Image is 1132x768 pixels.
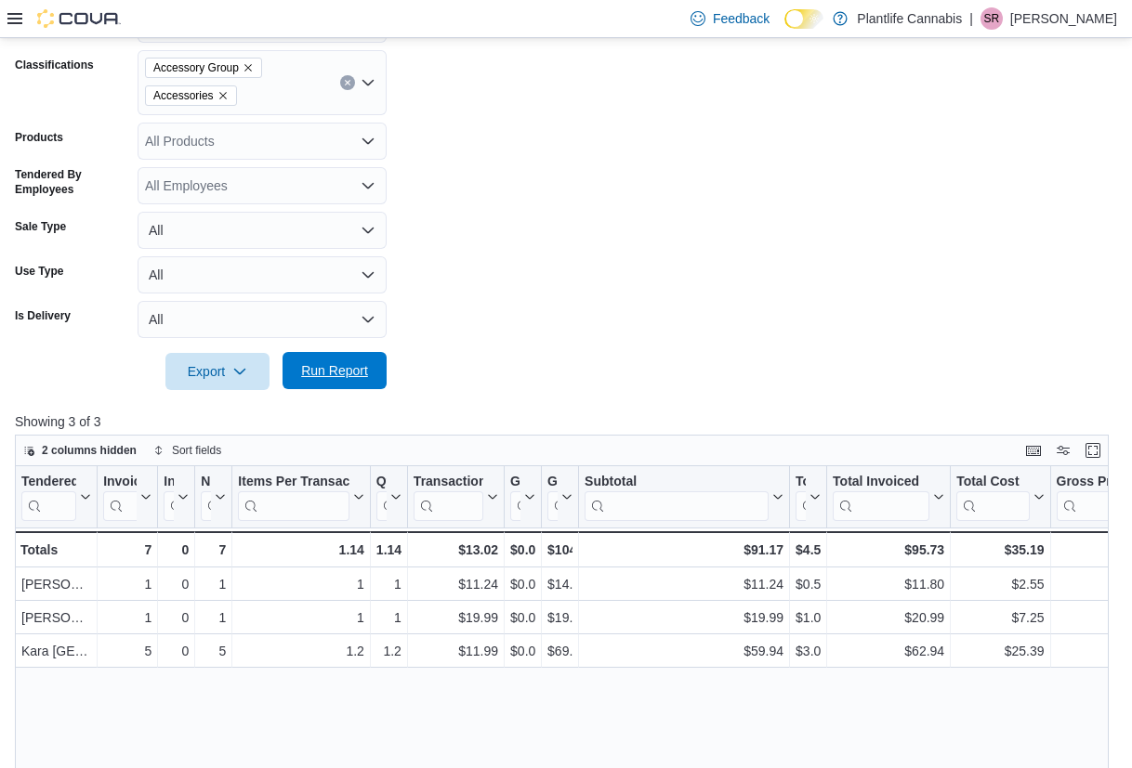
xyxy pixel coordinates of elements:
[833,539,944,561] div: $95.73
[833,474,929,521] div: Total Invoiced
[376,641,401,663] div: 1.2
[510,574,535,596] div: $0.00
[784,29,785,30] span: Dark Mode
[138,256,387,293] button: All
[833,574,944,596] div: $11.80
[21,474,91,521] button: Tendered Employee
[414,474,483,491] div: Transaction Average
[42,443,137,458] span: 2 columns hidden
[145,85,237,106] span: Accessories
[21,574,91,596] div: [PERSON_NAME]
[145,58,262,78] span: Accessory Group
[103,574,151,596] div: 1
[21,474,76,521] div: Tendered Employee
[585,474,769,491] div: Subtotal
[21,474,76,491] div: Tendered Employee
[103,539,151,561] div: 7
[510,474,520,491] div: Gift Cards
[164,474,174,521] div: Invoices Ref
[103,474,137,491] div: Invoices Sold
[956,641,1044,663] div: $25.39
[103,474,151,521] button: Invoices Sold
[243,62,254,73] button: Remove Accessory Group from selection in this group
[238,474,364,521] button: Items Per Transaction
[585,607,783,630] div: $19.99
[301,361,368,380] span: Run Report
[376,474,401,521] button: Qty Per Transaction
[138,212,387,249] button: All
[376,474,387,491] div: Qty Per Transaction
[833,474,929,491] div: Total Invoiced
[796,574,821,596] div: $0.56
[164,574,189,596] div: 0
[37,9,121,28] img: Cova
[414,539,498,561] div: $13.02
[138,301,387,338] button: All
[414,641,498,663] div: $11.99
[1052,439,1074,462] button: Display options
[956,607,1044,630] div: $7.25
[238,607,364,630] div: 1
[21,641,91,663] div: Kara [GEOGRAPHIC_DATA][PERSON_NAME]
[585,641,783,663] div: $59.94
[238,574,364,596] div: 1
[177,353,258,390] span: Export
[376,474,387,521] div: Qty Per Transaction
[201,474,211,521] div: Net Sold
[361,134,375,149] button: Open list of options
[164,474,174,491] div: Invoices Ref
[15,219,66,234] label: Sale Type
[20,539,91,561] div: Totals
[510,607,535,630] div: $0.00
[153,59,239,77] span: Accessory Group
[796,474,821,521] button: Total Tax
[956,539,1044,561] div: $35.19
[15,130,63,145] label: Products
[376,607,401,630] div: 1
[201,607,226,630] div: 1
[153,86,214,105] span: Accessories
[103,641,151,663] div: 5
[796,641,821,663] div: $3.00
[164,474,189,521] button: Invoices Ref
[796,474,806,521] div: Total Tax
[547,574,573,596] div: $14.99
[1022,439,1045,462] button: Keyboard shortcuts
[585,474,783,521] button: Subtotal
[510,641,535,663] div: $0.00
[547,474,573,521] button: Gross Sales
[103,474,137,521] div: Invoices Sold
[796,607,821,630] div: $1.00
[547,539,573,561] div: $104.92
[956,474,1044,521] button: Total Cost
[376,539,401,561] div: 1.14
[414,474,483,521] div: Transaction Average
[956,474,1029,491] div: Total Cost
[547,607,573,630] div: $19.99
[585,539,783,561] div: $91.17
[510,474,535,521] button: Gift Cards
[15,264,63,279] label: Use Type
[585,574,783,596] div: $11.24
[164,607,189,630] div: 0
[1082,439,1104,462] button: Enter fullscreen
[833,641,944,663] div: $62.94
[361,75,375,90] button: Open list of options
[340,75,355,90] button: Clear input
[414,607,498,630] div: $19.99
[165,353,270,390] button: Export
[984,7,1000,30] span: SR
[784,9,823,29] input: Dark Mode
[547,641,573,663] div: $69.94
[1010,7,1117,30] p: [PERSON_NAME]
[956,574,1044,596] div: $2.55
[238,641,364,663] div: 1.2
[201,574,226,596] div: 1
[414,474,498,521] button: Transaction Average
[201,641,226,663] div: 5
[201,539,226,561] div: 7
[238,474,349,491] div: Items Per Transaction
[796,474,806,491] div: Total Tax
[15,58,94,72] label: Classifications
[414,574,498,596] div: $11.24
